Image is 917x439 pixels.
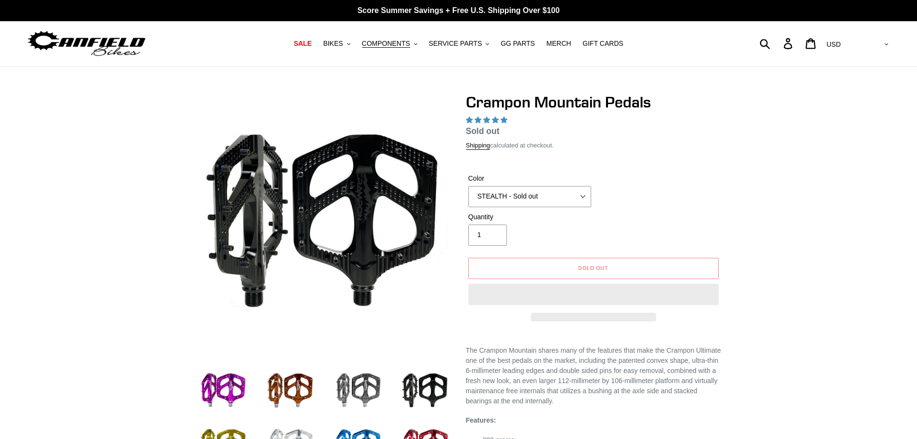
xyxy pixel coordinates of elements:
strong: Features: [466,416,496,424]
a: SALE [289,37,316,50]
span: GG PARTS [501,40,535,48]
a: GIFT CARDS [578,37,628,50]
img: Canfield Bikes [26,28,147,59]
a: GG PARTS [496,37,540,50]
span: Sold out [578,264,609,271]
button: SERVICE PARTS [424,37,494,50]
img: stealth [198,95,450,346]
h1: Crampon Mountain Pedals [466,93,721,111]
input: Search [765,33,789,54]
img: Load image into Gallery viewer, purple [196,364,249,417]
label: Quantity [468,212,591,222]
a: MERCH [542,37,576,50]
span: SERVICE PARTS [429,40,482,48]
button: BIKES [318,37,355,50]
span: BIKES [323,40,343,48]
p: The Crampon Mountain shares many of the features that make the Crampon Ultimate one of the best p... [466,346,721,406]
span: MERCH [546,40,571,48]
a: Shipping [466,142,491,150]
button: COMPONENTS [357,37,422,50]
span: GIFT CARDS [582,40,623,48]
span: Sold out [466,126,500,136]
label: Color [468,173,591,184]
img: Load image into Gallery viewer, stealth [399,364,452,417]
img: Load image into Gallery viewer, grey [331,364,384,417]
img: Load image into Gallery viewer, bronze [264,364,317,417]
span: COMPONENTS [362,40,410,48]
div: calculated at checkout. [466,141,721,150]
span: 4.97 stars [466,116,509,124]
button: Sold out [468,258,719,279]
span: SALE [294,40,311,48]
